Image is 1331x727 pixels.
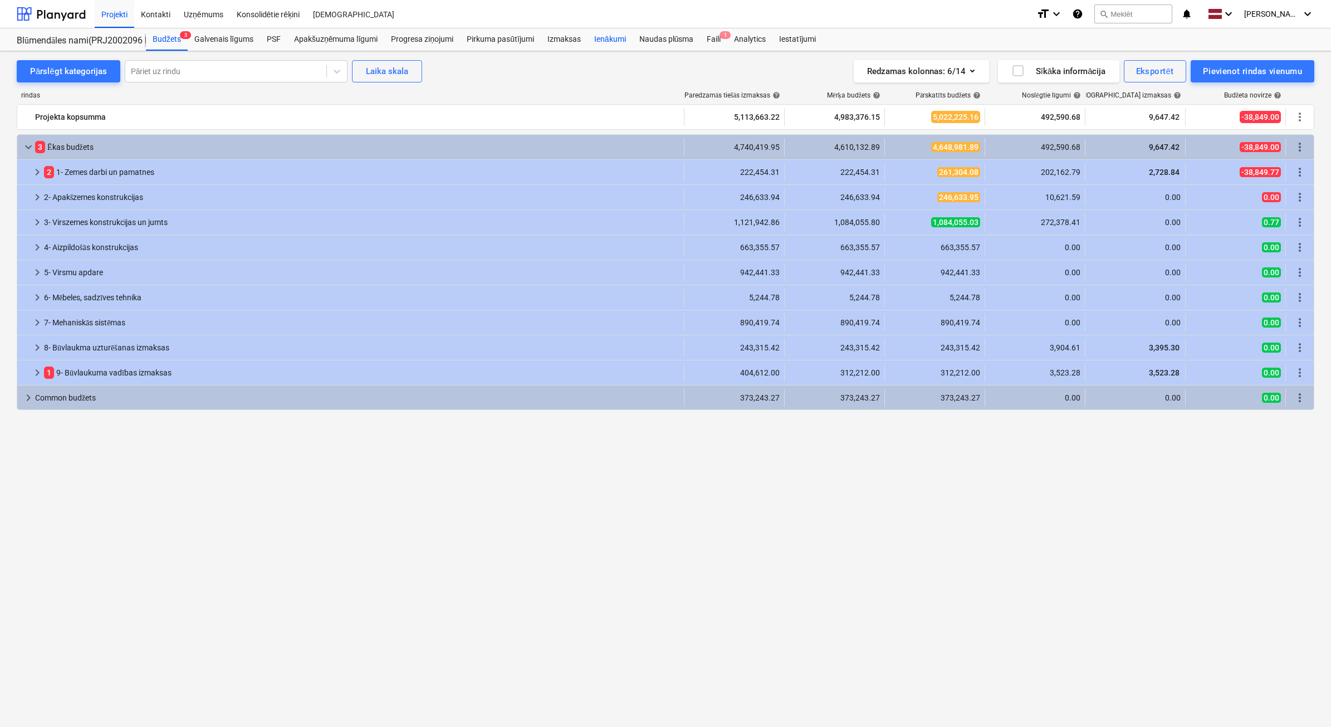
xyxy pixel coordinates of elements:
div: 492,590.68 [990,143,1080,152]
div: 0.00 [990,243,1080,252]
a: Progresa ziņojumi [384,28,460,51]
span: 4,648,981.89 [931,142,980,152]
i: keyboard_arrow_down [1050,7,1063,21]
span: Vairāk darbību [1293,316,1306,329]
a: PSF [260,28,287,51]
div: 890,419.74 [789,318,880,327]
span: 261,304.08 [937,167,980,177]
span: keyboard_arrow_right [22,391,35,404]
div: 243,315.42 [889,343,980,352]
a: Ienākumi [588,28,633,51]
span: help [1071,91,1081,99]
span: Vairāk darbību [1293,191,1306,204]
span: 0.00 [1262,292,1281,302]
div: 4- Aizpildošās konstrukcijas [44,238,679,256]
span: 0.00 [1262,192,1281,202]
div: 373,243.27 [689,393,780,402]
div: Pārskatīts budžets [916,91,981,100]
div: 0.00 [1090,393,1181,402]
div: 1,121,942.86 [689,218,780,227]
div: 663,355.57 [689,243,780,252]
div: 4,610,132.89 [789,143,880,152]
div: 222,454.31 [789,168,880,177]
iframe: Chat Widget [1275,674,1331,727]
div: 1- Zemes darbi un pamatnes [44,163,679,181]
span: Vairāk darbību [1293,110,1306,124]
button: Eksportēt [1124,60,1186,82]
div: 0.00 [1090,318,1181,327]
div: 272,378.41 [990,218,1080,227]
div: 7- Mehaniskās sistēmas [44,314,679,331]
div: 942,441.33 [889,268,980,277]
div: Budžeta novirze [1224,91,1281,100]
div: 3- Virszemes konstrukcijas un jumts [44,213,679,231]
span: 2,728.84 [1148,168,1181,177]
i: keyboard_arrow_down [1301,7,1314,21]
a: Budžets3 [146,28,188,51]
div: Eksportēt [1136,64,1174,79]
div: Redzamas kolonnas : 6/14 [867,64,976,79]
div: Naudas plūsma [633,28,701,51]
span: 0.00 [1262,343,1281,353]
div: Blūmendāles nami(PRJ2002096 Prūšu 3 kārta) - 2601984 [17,35,133,47]
div: Analytics [727,28,772,51]
div: 0.00 [1090,293,1181,302]
a: Pirkuma pasūtījumi [460,28,541,51]
div: 373,243.27 [889,393,980,402]
div: 5,244.78 [889,293,980,302]
div: 3,904.61 [990,343,1080,352]
span: 9,647.42 [1148,111,1181,123]
div: 2- Apakšzemes konstrukcijas [44,188,679,206]
div: 0.00 [990,393,1080,402]
div: 404,612.00 [689,368,780,377]
span: 9,647.42 [1148,143,1181,152]
div: 243,315.42 [689,343,780,352]
div: Faili [700,28,727,51]
div: 663,355.57 [789,243,880,252]
i: keyboard_arrow_down [1222,7,1235,21]
i: format_size [1036,7,1050,21]
span: help [1271,91,1281,99]
div: 5,244.78 [689,293,780,302]
div: 5- Virsmu apdare [44,264,679,281]
span: 0.77 [1262,217,1281,227]
span: keyboard_arrow_right [31,316,44,329]
a: Izmaksas [541,28,588,51]
span: keyboard_arrow_down [22,140,35,154]
span: keyboard_arrow_right [31,165,44,179]
div: 492,590.68 [990,108,1080,126]
div: Noslēgtie līgumi [1022,91,1081,100]
button: Meklēt [1094,4,1172,23]
div: 942,441.33 [789,268,880,277]
button: Pievienot rindas vienumu [1191,60,1314,82]
div: Iestatījumi [772,28,823,51]
span: Vairāk darbību [1293,341,1306,354]
div: 246,633.94 [789,193,880,202]
div: 312,212.00 [789,368,880,377]
i: notifications [1181,7,1192,21]
div: 0.00 [990,268,1080,277]
div: 312,212.00 [889,368,980,377]
div: Paredzamās tiešās izmaksas [684,91,780,100]
span: 0.00 [1262,318,1281,328]
span: -38,849.77 [1240,167,1281,177]
div: Pārslēgt kategorijas [30,64,107,79]
div: Sīkāka informācija [1011,64,1106,79]
div: 4,740,419.95 [689,143,780,152]
span: 0.00 [1262,368,1281,378]
div: 0.00 [990,293,1080,302]
span: help [1171,91,1181,99]
span: 1 [720,31,731,39]
div: Mērķa budžets [827,91,880,100]
div: 222,454.31 [689,168,780,177]
div: Ēkas budžets [35,138,679,156]
div: 0.00 [990,318,1080,327]
div: 942,441.33 [689,268,780,277]
div: 5,244.78 [789,293,880,302]
span: Vairāk darbību [1293,241,1306,254]
a: Galvenais līgums [188,28,260,51]
a: Faili1 [700,28,727,51]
